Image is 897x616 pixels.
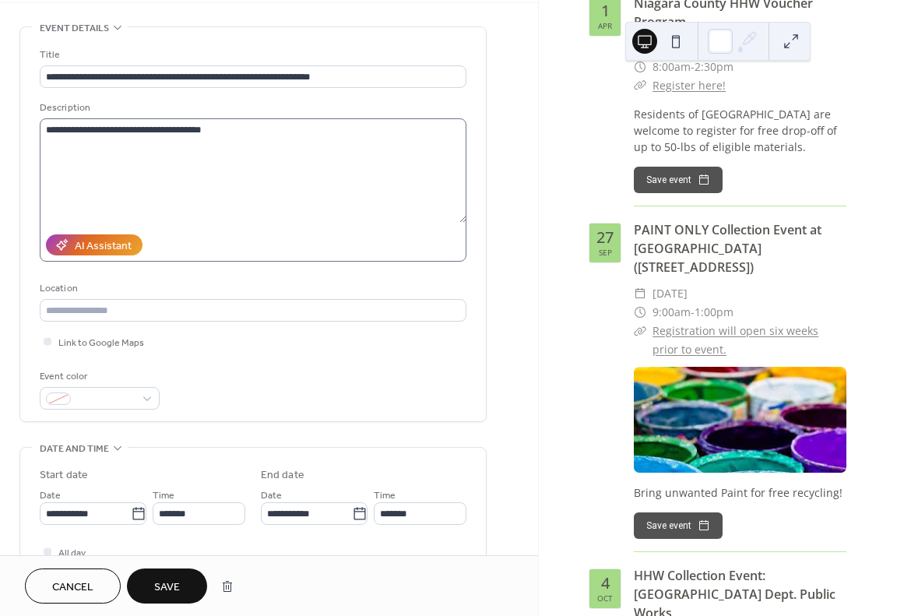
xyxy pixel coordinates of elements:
[40,488,61,504] span: Date
[634,322,646,340] div: ​
[153,488,174,504] span: Time
[653,78,726,93] a: Register here!
[40,280,463,297] div: Location
[601,3,610,19] div: 1
[261,488,282,504] span: Date
[25,568,121,604] button: Cancel
[40,368,157,385] div: Event color
[599,248,612,256] div: Sep
[634,106,846,155] div: Residents of [GEOGRAPHIC_DATA] are welcome to register for free drop-off of up to 50-lbs of eligi...
[634,303,646,322] div: ​
[634,484,846,501] div: Bring unwanted Paint for free recycling!
[695,58,733,76] span: 2:30pm
[597,594,613,602] div: Oct
[653,303,691,322] span: 9:00am
[634,76,646,95] div: ​
[695,303,733,322] span: 1:00pm
[58,545,86,561] span: All day
[127,568,207,604] button: Save
[653,58,691,76] span: 8:00am
[40,20,109,37] span: Event details
[46,234,142,255] button: AI Assistant
[261,467,304,484] div: End date
[691,58,695,76] span: -
[601,576,610,591] div: 4
[634,284,646,303] div: ​
[40,467,88,484] div: Start date
[653,323,818,357] a: Registration will open six weeks prior to event.
[634,167,723,193] button: Save event
[634,221,821,276] a: PAINT ONLY Collection Event at [GEOGRAPHIC_DATA] ([STREET_ADDRESS])
[596,230,614,245] div: 27
[75,238,132,255] div: AI Assistant
[598,22,612,30] div: Apr
[40,47,463,63] div: Title
[40,441,109,457] span: Date and time
[634,512,723,539] button: Save event
[634,58,646,76] div: ​
[58,335,144,351] span: Link to Google Maps
[691,303,695,322] span: -
[653,284,688,303] span: [DATE]
[374,488,396,504] span: Time
[52,579,93,596] span: Cancel
[154,579,180,596] span: Save
[40,100,463,116] div: Description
